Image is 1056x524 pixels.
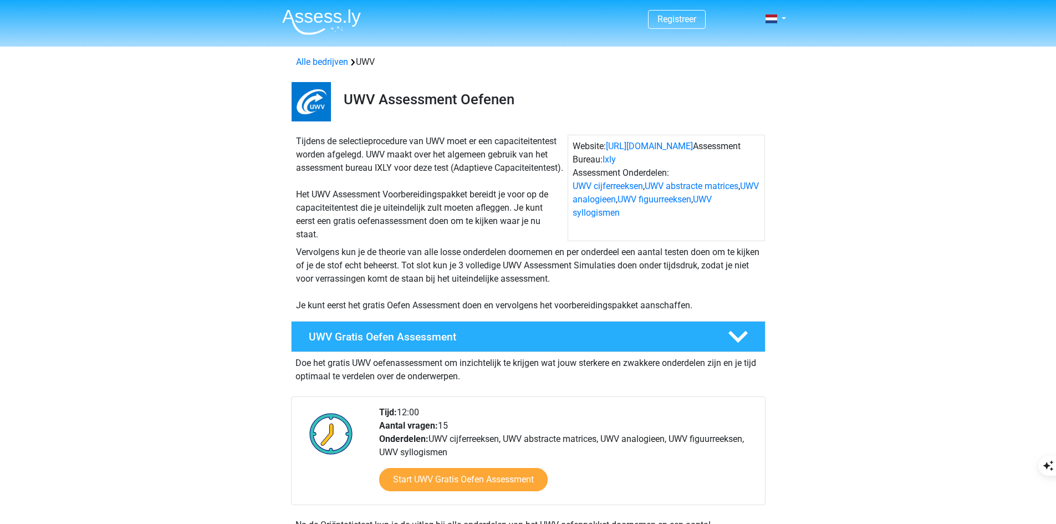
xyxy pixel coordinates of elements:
a: Ixly [603,154,616,165]
a: UWV abstracte matrices [645,181,738,191]
div: UWV [292,55,765,69]
a: UWV cijferreeksen [573,181,643,191]
h4: UWV Gratis Oefen Assessment [309,330,710,343]
a: Registreer [657,14,696,24]
div: Doe het gratis UWV oefenassessment om inzichtelijk te krijgen wat jouw sterkere en zwakkere onder... [291,352,766,383]
a: UWV Gratis Oefen Assessment [287,321,770,352]
b: Tijd: [379,407,397,418]
img: Klok [303,406,359,461]
div: Vervolgens kun je de theorie van alle losse onderdelen doornemen en per onderdeel een aantal test... [292,246,765,312]
div: 12:00 15 UWV cijferreeksen, UWV abstracte matrices, UWV analogieen, UWV figuurreeksen, UWV syllog... [371,406,764,505]
h3: UWV Assessment Oefenen [344,91,757,108]
a: UWV figuurreeksen [618,194,691,205]
a: Start UWV Gratis Oefen Assessment [379,468,548,491]
a: Alle bedrijven [296,57,348,67]
div: Tijdens de selectieprocedure van UWV moet er een capaciteitentest worden afgelegd. UWV maakt over... [292,135,568,241]
a: [URL][DOMAIN_NAME] [606,141,693,151]
b: Onderdelen: [379,434,428,444]
div: Website: Assessment Bureau: Assessment Onderdelen: , , , , [568,135,765,241]
b: Aantal vragen: [379,420,438,431]
img: Assessly [282,9,361,35]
